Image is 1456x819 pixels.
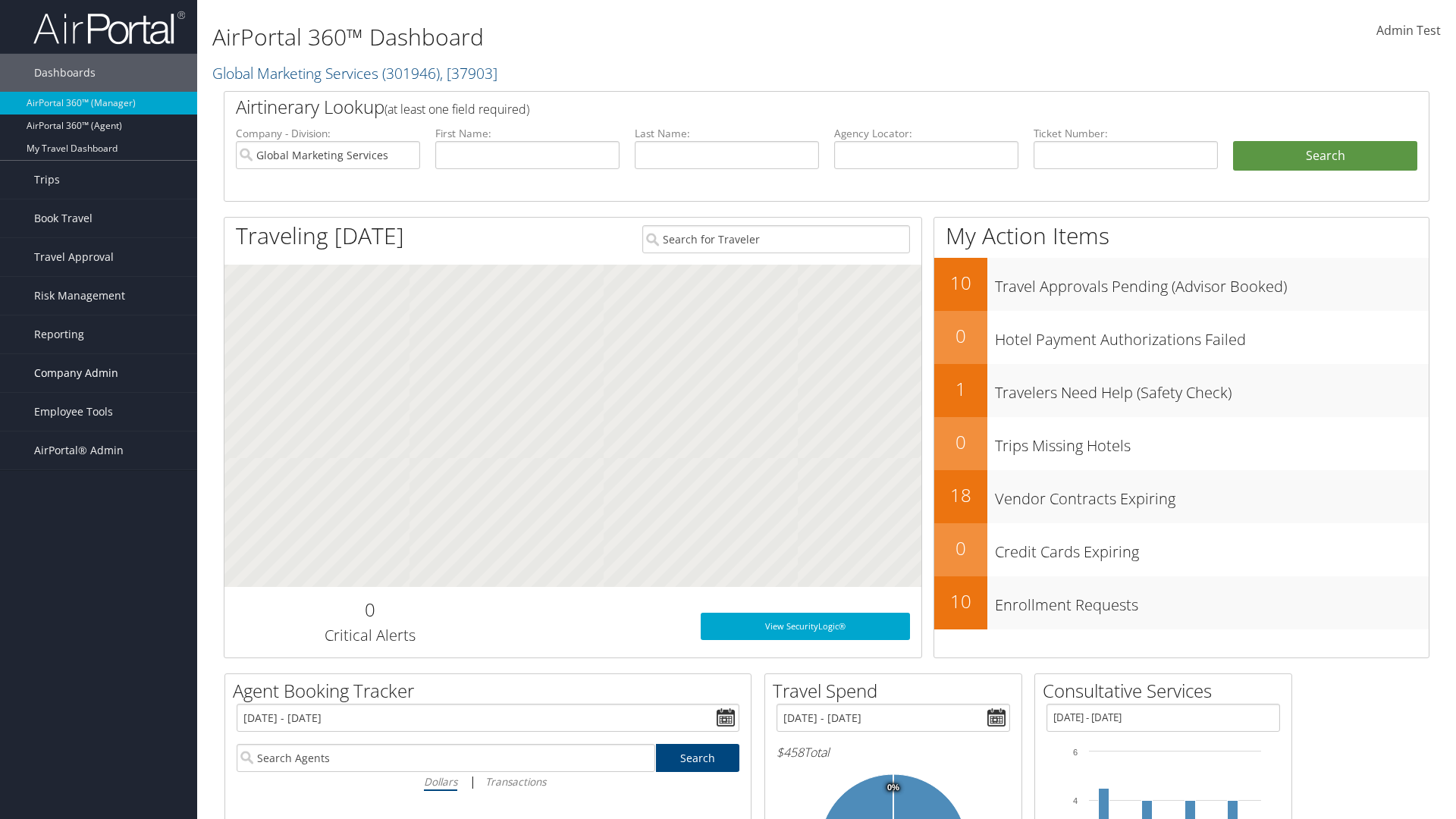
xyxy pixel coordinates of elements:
h2: Agent Booking Tracker [233,678,751,704]
h3: Credit Cards Expiring [995,534,1429,563]
h1: AirPortal 360™ Dashboard [212,21,1031,53]
a: View SecurityLogic® [701,613,910,640]
h3: Vendor Contracts Expiring [995,481,1429,510]
span: , [ 37903 ] [440,63,497,83]
span: Reporting [34,315,84,353]
h2: 0 [934,535,987,561]
h2: 1 [934,376,987,402]
tspan: 6 [1073,748,1078,757]
a: Search [656,744,740,772]
span: Risk Management [34,277,125,315]
input: Search for Traveler [642,225,910,253]
h3: Travelers Need Help (Safety Check) [995,375,1429,403]
label: Company - Division: [236,126,420,141]
h2: Airtinerary Lookup [236,94,1317,120]
span: Dashboards [34,54,96,92]
a: 18Vendor Contracts Expiring [934,470,1429,523]
span: $458 [777,744,804,761]
span: Book Travel [34,199,93,237]
label: First Name: [435,126,620,141]
div: | [237,772,739,791]
img: airportal-logo.png [33,10,185,45]
h2: 0 [934,429,987,455]
h3: Trips Missing Hotels [995,428,1429,457]
a: 10Travel Approvals Pending (Advisor Booked) [934,258,1429,311]
a: 1Travelers Need Help (Safety Check) [934,364,1429,417]
h2: 0 [934,323,987,349]
h3: Hotel Payment Authorizations Failed [995,322,1429,350]
a: 0Trips Missing Hotels [934,417,1429,470]
span: (at least one field required) [384,101,529,118]
input: Search Agents [237,744,655,772]
span: Company Admin [34,354,118,392]
a: Admin Test [1376,8,1441,55]
h3: Travel Approvals Pending (Advisor Booked) [995,268,1429,297]
a: Global Marketing Services [212,63,497,83]
span: Admin Test [1376,22,1441,39]
label: Last Name: [635,126,819,141]
h3: Critical Alerts [236,625,504,646]
h2: Consultative Services [1043,678,1291,704]
tspan: 4 [1073,796,1078,805]
tspan: 0% [887,783,899,792]
h2: 10 [934,588,987,614]
i: Transactions [485,774,546,789]
span: Travel Approval [34,238,114,276]
h2: 18 [934,482,987,508]
label: Ticket Number: [1034,126,1218,141]
span: ( 301946 ) [382,63,440,83]
h2: 10 [934,270,987,296]
h1: Traveling [DATE] [236,220,404,252]
a: 10Enrollment Requests [934,576,1429,629]
label: Agency Locator: [834,126,1018,141]
a: 0Hotel Payment Authorizations Failed [934,311,1429,364]
h2: 0 [236,597,504,623]
h3: Enrollment Requests [995,587,1429,616]
span: AirPortal® Admin [34,431,124,469]
i: Dollars [424,774,457,789]
h1: My Action Items [934,220,1429,252]
span: Employee Tools [34,393,113,431]
button: Search [1233,141,1417,171]
h6: Total [777,744,1010,761]
span: Trips [34,161,60,199]
a: 0Credit Cards Expiring [934,523,1429,576]
h2: Travel Spend [773,678,1021,704]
